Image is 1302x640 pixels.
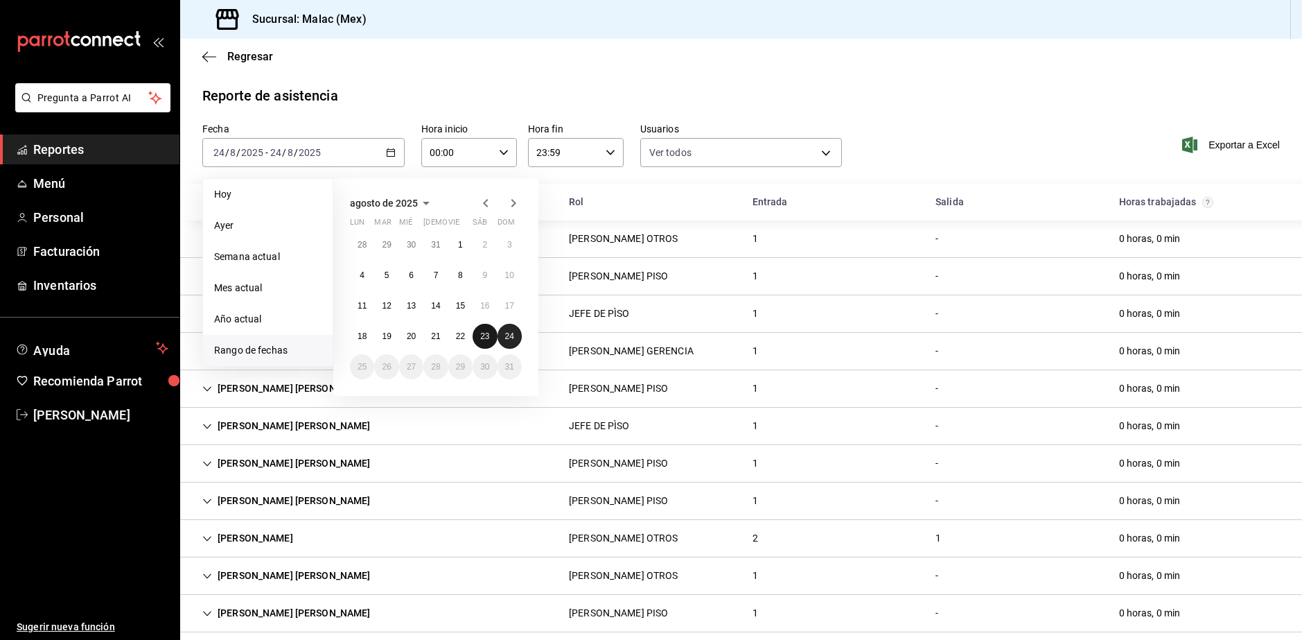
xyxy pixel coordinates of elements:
div: Row [180,333,1302,370]
div: [PERSON_NAME] OTROS [569,531,678,546]
div: Row [180,220,1302,258]
abbr: lunes [350,218,364,232]
div: Row [180,370,1302,408]
div: Cell [924,301,949,327]
div: Cell [191,376,382,401]
div: HeadCell [558,189,741,215]
div: [PERSON_NAME] PISO [569,456,668,471]
button: 13 de agosto de 2025 [399,293,423,318]
label: Hora inicio [421,124,517,134]
span: Regresar [227,50,273,63]
button: 6 de agosto de 2025 [399,263,423,288]
input: ---- [240,147,264,158]
button: 23 de agosto de 2025 [473,324,497,349]
abbr: domingo [498,218,515,232]
abbr: 28 de julio de 2025 [358,240,367,250]
button: 19 de agosto de 2025 [374,324,398,349]
div: Cell [741,226,769,252]
div: Cell [191,451,382,476]
abbr: 26 de agosto de 2025 [382,362,391,372]
button: 28 de agosto de 2025 [423,354,448,379]
button: 31 de agosto de 2025 [498,354,522,379]
div: Cell [1108,376,1192,401]
div: Cell [1108,563,1192,589]
abbr: 22 de agosto de 2025 [456,331,465,341]
abbr: 12 de agosto de 2025 [382,301,391,311]
div: Cell [741,526,769,551]
div: Cell [558,338,705,364]
abbr: 27 de agosto de 2025 [407,362,416,372]
div: Cell [1108,526,1192,551]
div: Cell [1108,413,1192,439]
input: -- [287,147,294,158]
div: Cell [741,338,769,364]
div: Cell [558,376,679,401]
button: Regresar [202,50,273,63]
button: 27 de agosto de 2025 [399,354,423,379]
button: 17 de agosto de 2025 [498,293,522,318]
div: Cell [1108,338,1192,364]
div: Row [180,557,1302,595]
span: Sugerir nueva función [17,620,168,634]
div: Cell [191,263,382,289]
div: Cell [1108,301,1192,327]
div: Row [180,258,1302,295]
div: Cell [191,563,382,589]
div: Row [180,295,1302,333]
abbr: 6 de agosto de 2025 [409,270,414,280]
div: Cell [924,226,949,252]
span: Menú [33,174,168,193]
button: 24 de agosto de 2025 [498,324,522,349]
div: HeadCell [1108,189,1292,215]
input: -- [213,147,225,158]
div: Row [180,483,1302,520]
div: Cell [924,338,949,364]
label: Usuarios [640,124,843,134]
div: Cell [741,488,769,514]
div: Reporte de asistencia [202,85,338,106]
div: Cell [1108,263,1192,289]
span: Facturación [33,242,168,261]
abbr: 11 de agosto de 2025 [358,301,367,311]
button: 14 de agosto de 2025 [423,293,448,318]
input: -- [229,147,236,158]
div: Cell [558,563,689,589]
input: ---- [298,147,322,158]
div: [PERSON_NAME] OTROS [569,569,678,583]
div: Cell [924,451,949,476]
button: 8 de agosto de 2025 [448,263,473,288]
abbr: 23 de agosto de 2025 [480,331,489,341]
div: Cell [191,413,382,439]
abbr: 7 de agosto de 2025 [434,270,439,280]
abbr: 8 de agosto de 2025 [458,270,463,280]
abbr: sábado [473,218,487,232]
div: Cell [558,488,679,514]
span: Ver todos [649,146,692,159]
div: Cell [741,451,769,476]
div: Cell [924,263,949,289]
button: 16 de agosto de 2025 [473,293,497,318]
div: [PERSON_NAME] PISO [569,381,668,396]
span: Pregunta a Parrot AI [37,91,149,105]
abbr: 15 de agosto de 2025 [456,301,465,311]
div: Cell [741,263,769,289]
button: 29 de julio de 2025 [374,232,398,257]
abbr: 3 de agosto de 2025 [507,240,512,250]
button: 21 de agosto de 2025 [423,324,448,349]
abbr: 30 de julio de 2025 [407,240,416,250]
div: Cell [1108,226,1192,252]
abbr: 29 de julio de 2025 [382,240,391,250]
span: Ayer [214,218,322,233]
div: Cell [924,413,949,439]
button: 4 de agosto de 2025 [350,263,374,288]
abbr: 16 de agosto de 2025 [480,301,489,311]
abbr: 29 de agosto de 2025 [456,362,465,372]
abbr: 19 de agosto de 2025 [382,331,391,341]
div: Cell [558,526,689,551]
button: 29 de agosto de 2025 [448,354,473,379]
div: JEFE DE PÌSO [569,306,630,321]
abbr: 18 de agosto de 2025 [358,331,367,341]
div: HeadCell [741,189,925,215]
div: Cell [558,451,679,476]
abbr: 20 de agosto de 2025 [407,331,416,341]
